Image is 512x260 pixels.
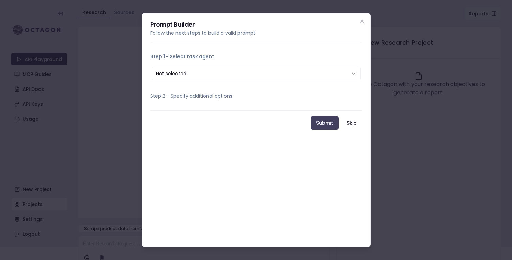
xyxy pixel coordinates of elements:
[341,116,362,130] button: Skip
[311,116,339,130] button: Submit
[150,30,362,36] p: Follow the next steps to build a valid prompt
[150,65,362,82] div: Step 1 - Select task agent
[150,21,362,28] h2: Prompt Builder
[150,87,362,105] button: Step 2 - Specify additional options
[150,48,362,65] button: Step 1 - Select task agent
